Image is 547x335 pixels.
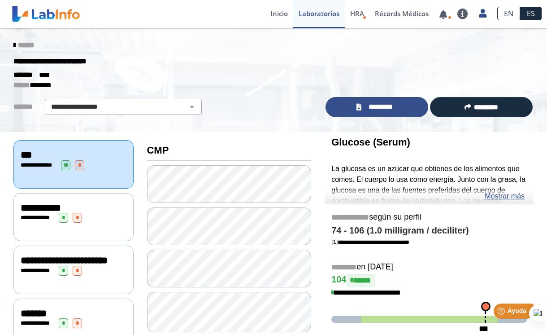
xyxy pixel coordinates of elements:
[331,137,410,148] b: Glucose (Serum)
[331,163,527,260] p: La glucosa es un azúcar que obtienes de los alimentos que comes. El cuerpo lo usa como energía. J...
[331,238,409,245] a: [1]
[520,7,542,20] a: ES
[331,262,527,273] h5: en [DATE]
[467,300,537,325] iframe: Help widget launcher
[331,212,527,223] h5: según su perfil
[147,145,169,156] b: CMP
[350,9,364,18] span: HRA
[331,274,527,287] h4: 104
[331,225,527,236] h4: 74 - 106 (1.0 milligram / deciliter)
[497,7,520,20] a: EN
[485,191,525,202] a: Mostrar más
